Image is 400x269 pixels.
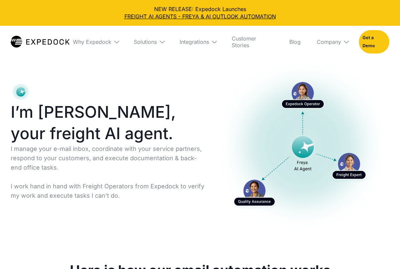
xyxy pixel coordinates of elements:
[359,30,389,54] a: Get a Demo
[73,38,111,45] div: Why Expedock
[11,144,206,200] p: I manage your e-mail inbox, coordinate with your service partners, respond to your customers, and...
[5,13,395,20] a: FREIGHT AI AGENTS - FREYA & AI OUTLOOK AUTOMATION
[284,26,306,58] a: Blog
[11,101,206,144] h1: I’m [PERSON_NAME], your freight AI agent.
[317,38,341,45] div: Company
[5,5,395,20] div: NEW RELEASE: Expedock Launches
[68,26,123,58] div: Why Expedock
[180,38,209,45] div: Integrations
[367,237,400,269] iframe: Chat Widget
[226,26,279,58] a: Customer Stories
[128,26,169,58] div: Solutions
[174,26,221,58] div: Integrations
[311,26,353,58] div: Company
[134,38,157,45] div: Solutions
[216,59,389,232] a: open lightbox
